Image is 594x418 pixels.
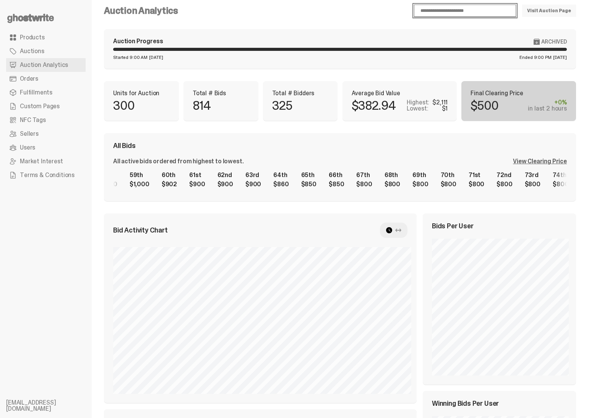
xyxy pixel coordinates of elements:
[20,103,60,109] span: Custom Pages
[113,142,136,149] span: All Bids
[6,127,86,141] a: Sellers
[432,99,448,106] div: $2,111
[20,34,45,41] span: Products
[432,223,474,229] span: Bids Per User
[513,158,567,164] div: View Clearing Price
[301,172,316,178] div: 65th
[193,90,249,96] p: Total # Bids
[541,39,567,45] span: Archived
[272,90,329,96] p: Total # Bidders
[20,62,68,68] span: Auction Analytics
[352,99,396,112] p: $382.94
[6,168,86,182] a: Terms & Conditions
[522,5,576,17] a: Visit Auction Page
[385,172,400,178] div: 68th
[497,172,512,178] div: 72nd
[20,48,44,54] span: Auctions
[471,90,567,96] p: Final Clearing Price
[441,172,456,178] div: 70th
[6,141,86,155] a: Users
[189,172,205,178] div: 61st
[553,181,568,187] div: $800
[130,181,149,187] div: $1,000
[528,106,567,112] div: in last 2 hours
[6,155,86,168] a: Market Interest
[469,181,484,187] div: $800
[519,55,551,60] span: Ended 9:00 PM
[273,172,289,178] div: 64th
[20,76,38,82] span: Orders
[356,172,372,178] div: 67th
[193,99,211,112] p: 814
[113,38,163,45] div: Auction Progress
[6,113,86,127] a: NFC Tags
[412,172,428,178] div: 69th
[6,44,86,58] a: Auctions
[245,181,261,187] div: $900
[553,55,567,60] span: [DATE]
[113,55,148,60] span: Started 9:00 AM
[113,99,135,112] p: 300
[432,400,499,407] span: Winning Bids Per User
[356,181,372,187] div: $800
[272,99,292,112] p: 325
[385,181,400,187] div: $800
[6,31,86,44] a: Products
[20,89,52,96] span: Fulfillments
[525,172,540,178] div: 73rd
[20,172,75,178] span: Terms & Conditions
[352,90,448,96] p: Average Bid Value
[412,181,428,187] div: $800
[217,181,233,187] div: $900
[162,181,177,187] div: $902
[329,172,344,178] div: 66th
[6,86,86,99] a: Fulfillments
[442,106,448,112] div: $1
[497,181,512,187] div: $800
[273,181,289,187] div: $860
[20,145,35,151] span: Users
[553,172,568,178] div: 74th
[20,117,46,123] span: NFC Tags
[407,106,428,112] p: Lowest:
[113,90,170,96] p: Units for Auction
[245,172,261,178] div: 63rd
[6,72,86,86] a: Orders
[329,181,344,187] div: $850
[130,172,149,178] div: 59th
[189,181,205,187] div: $900
[6,99,86,113] a: Custom Pages
[20,158,63,164] span: Market Interest
[162,172,177,178] div: 60th
[407,99,429,106] p: Highest:
[104,6,178,15] h4: Auction Analytics
[441,181,456,187] div: $800
[6,58,86,72] a: Auction Analytics
[20,131,39,137] span: Sellers
[113,158,243,164] div: All active bids ordered from highest to lowest.
[525,181,540,187] div: $800
[471,99,498,112] p: $500
[528,99,567,106] div: +0%
[113,227,168,234] span: Bid Activity Chart
[469,172,484,178] div: 71st
[217,172,233,178] div: 62nd
[301,181,316,187] div: $850
[6,400,98,412] li: [EMAIL_ADDRESS][DOMAIN_NAME]
[149,55,163,60] span: [DATE]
